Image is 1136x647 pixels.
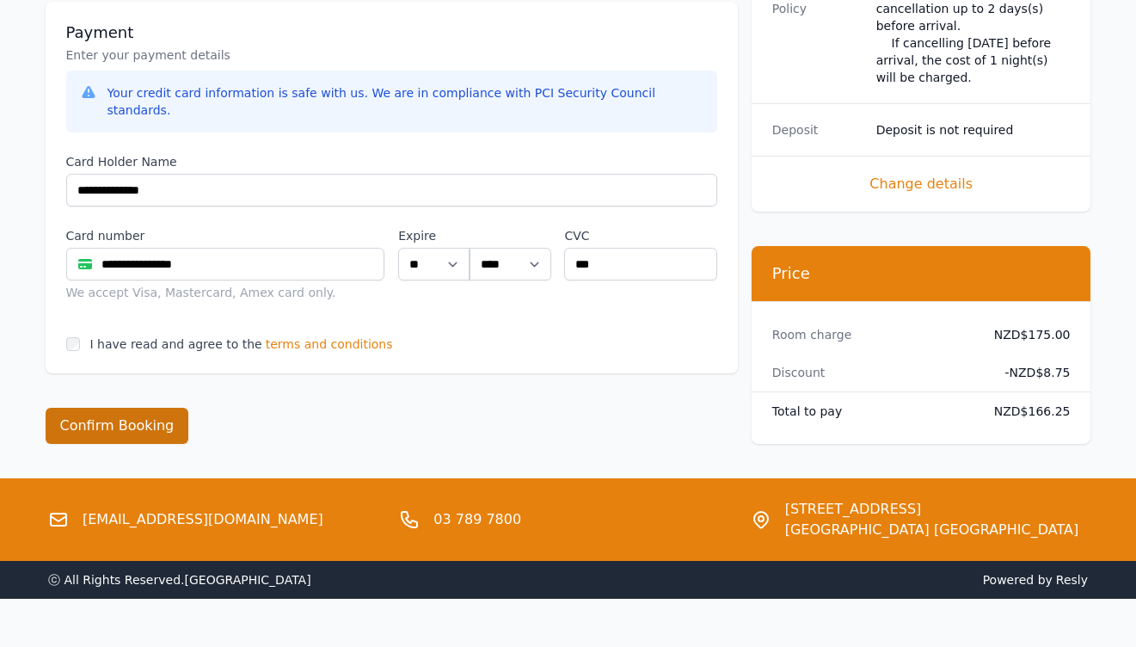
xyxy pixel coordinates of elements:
label: . [470,227,550,244]
dd: NZD$166.25 [980,403,1071,420]
label: I have read and agree to the [90,337,262,351]
label: CVC [564,227,716,244]
div: We accept Visa, Mastercard, Amex card only. [66,284,385,301]
a: 03 789 7800 [433,509,521,530]
div: Your credit card information is safe with us. We are in compliance with PCI Security Council stan... [107,84,703,119]
h3: Price [772,263,1071,284]
span: Change details [772,174,1071,194]
span: Powered by [575,571,1089,588]
span: [GEOGRAPHIC_DATA] [GEOGRAPHIC_DATA] [785,520,1078,540]
p: Enter your payment details [66,46,717,64]
span: ⓒ All Rights Reserved. [GEOGRAPHIC_DATA] [48,573,311,587]
dt: Total to pay [772,403,967,420]
label: Expire [398,227,470,244]
a: Resly [1056,573,1088,587]
dt: Room charge [772,326,967,343]
button: Confirm Booking [46,408,189,444]
label: Card number [66,227,385,244]
a: [EMAIL_ADDRESS][DOMAIN_NAME] [83,509,323,530]
h3: Payment [66,22,717,43]
span: terms and conditions [266,336,393,353]
dd: - NZD$8.75 [980,364,1071,381]
dd: Deposit is not required [876,121,1071,139]
dd: NZD$175.00 [980,326,1071,343]
dt: Discount [772,364,967,381]
span: [STREET_ADDRESS] [785,499,1078,520]
label: Card Holder Name [66,153,717,170]
dt: Deposit [772,121,863,139]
